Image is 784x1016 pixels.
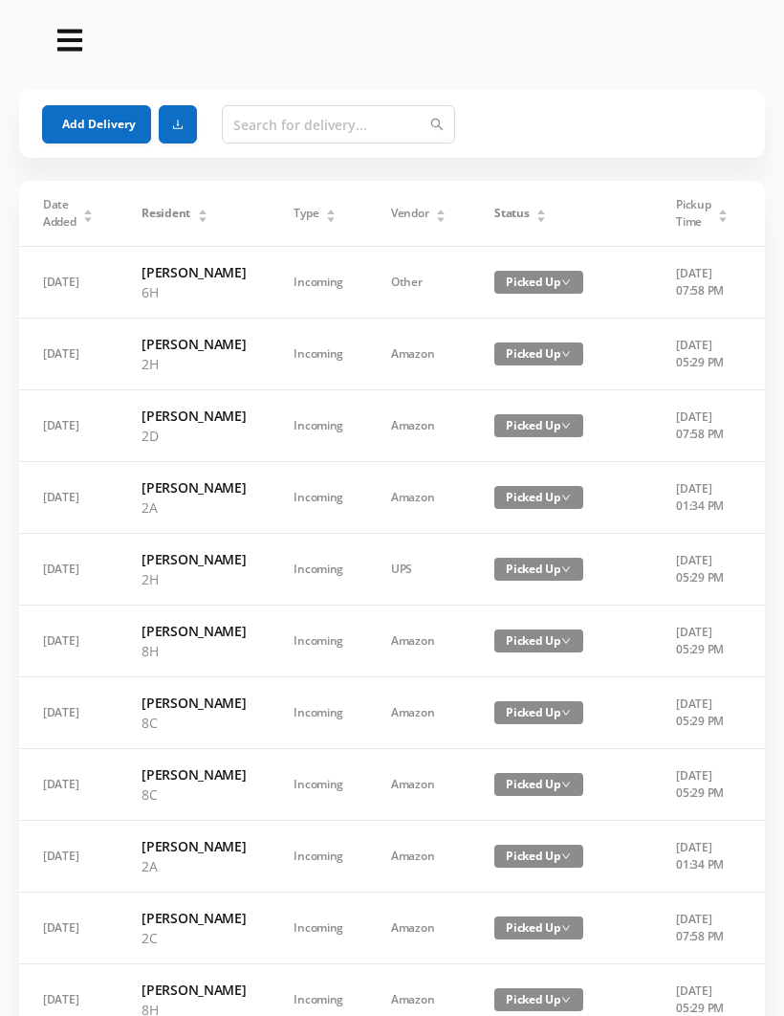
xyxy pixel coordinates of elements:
[718,207,729,212] i: icon: caret-up
[367,821,470,893] td: Amazon
[270,534,367,606] td: Incoming
[42,105,151,144] button: Add Delivery
[142,354,246,374] p: 2H
[142,569,246,589] p: 2H
[142,205,190,222] span: Resident
[652,247,752,319] td: [DATE] 07:58 PM
[561,349,571,359] i: icon: down
[43,196,76,231] span: Date Added
[561,421,571,431] i: icon: down
[561,780,571,789] i: icon: down
[561,923,571,933] i: icon: down
[561,708,571,718] i: icon: down
[83,207,94,212] i: icon: caret-up
[652,821,752,893] td: [DATE] 01:34 PM
[367,893,470,964] td: Amazon
[142,764,246,784] h6: [PERSON_NAME]
[367,749,470,821] td: Amazon
[19,247,118,319] td: [DATE]
[19,319,118,390] td: [DATE]
[19,749,118,821] td: [DATE]
[494,414,583,437] span: Picked Up
[367,462,470,534] td: Amazon
[142,713,246,733] p: 8C
[652,534,752,606] td: [DATE] 05:29 PM
[652,390,752,462] td: [DATE] 07:58 PM
[142,693,246,713] h6: [PERSON_NAME]
[717,207,729,218] div: Sort
[652,462,752,534] td: [DATE] 01:34 PM
[367,534,470,606] td: UPS
[159,105,197,144] button: icon: download
[494,486,583,509] span: Picked Up
[561,493,571,502] i: icon: down
[197,214,207,220] i: icon: caret-down
[270,390,367,462] td: Incoming
[494,845,583,868] span: Picked Up
[142,549,246,569] h6: [PERSON_NAME]
[430,118,444,131] i: icon: search
[142,497,246,518] p: 2A
[222,105,455,144] input: Search for delivery...
[270,749,367,821] td: Incoming
[142,928,246,948] p: 2C
[197,207,207,212] i: icon: caret-up
[294,205,318,222] span: Type
[535,207,547,218] div: Sort
[142,262,246,282] h6: [PERSON_NAME]
[652,319,752,390] td: [DATE] 05:29 PM
[142,784,246,805] p: 8C
[494,988,583,1011] span: Picked Up
[494,701,583,724] span: Picked Up
[652,893,752,964] td: [DATE] 07:58 PM
[367,247,470,319] td: Other
[494,271,583,294] span: Picked Up
[494,917,583,939] span: Picked Up
[270,606,367,677] td: Incoming
[142,426,246,446] p: 2D
[367,319,470,390] td: Amazon
[19,677,118,749] td: [DATE]
[270,821,367,893] td: Incoming
[391,205,428,222] span: Vendor
[561,564,571,574] i: icon: down
[494,205,529,222] span: Status
[367,606,470,677] td: Amazon
[435,207,446,218] div: Sort
[652,677,752,749] td: [DATE] 05:29 PM
[652,606,752,677] td: [DATE] 05:29 PM
[19,821,118,893] td: [DATE]
[676,196,710,231] span: Pickup Time
[270,677,367,749] td: Incoming
[561,851,571,861] i: icon: down
[82,207,94,218] div: Sort
[19,462,118,534] td: [DATE]
[326,207,337,212] i: icon: caret-up
[197,207,208,218] div: Sort
[367,677,470,749] td: Amazon
[436,207,446,212] i: icon: caret-up
[494,558,583,581] span: Picked Up
[494,773,583,796] span: Picked Up
[142,621,246,641] h6: [PERSON_NAME]
[536,214,547,220] i: icon: caret-down
[561,277,571,287] i: icon: down
[142,477,246,497] h6: [PERSON_NAME]
[142,334,246,354] h6: [PERSON_NAME]
[19,606,118,677] td: [DATE]
[142,908,246,928] h6: [PERSON_NAME]
[326,214,337,220] i: icon: caret-down
[19,534,118,606] td: [DATE]
[494,342,583,365] span: Picked Up
[270,893,367,964] td: Incoming
[142,282,246,302] p: 6H
[436,214,446,220] i: icon: caret-down
[142,856,246,876] p: 2A
[561,636,571,646] i: icon: down
[19,893,118,964] td: [DATE]
[494,629,583,652] span: Picked Up
[325,207,337,218] div: Sort
[270,247,367,319] td: Incoming
[536,207,547,212] i: icon: caret-up
[142,836,246,856] h6: [PERSON_NAME]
